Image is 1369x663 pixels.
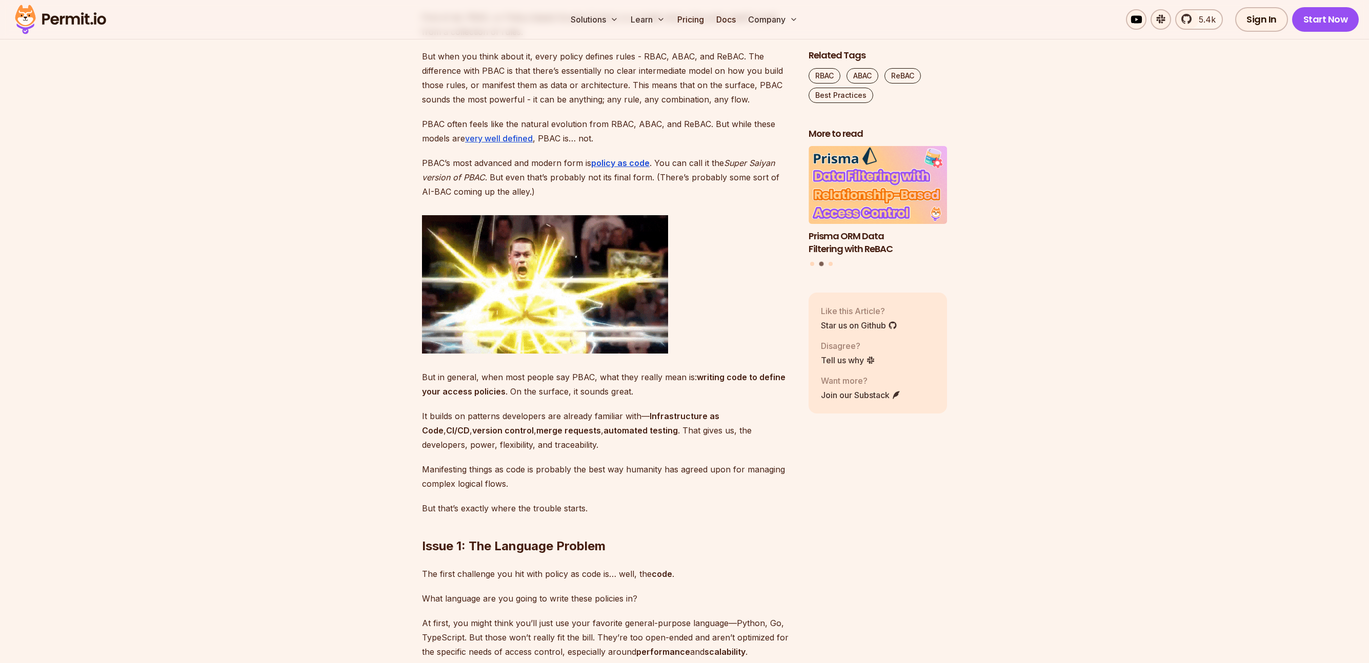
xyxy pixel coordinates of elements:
[809,88,873,103] a: Best Practices
[1292,7,1359,32] a: Start Now
[627,9,669,30] button: Learn
[422,372,786,397] strong: writing code to define your access policies
[673,9,708,30] a: Pricing
[744,9,802,30] button: Company
[821,375,901,387] p: Want more?
[821,305,897,317] p: Like this Article?
[422,158,775,182] em: Super Saiyan version of PBAC
[636,647,690,657] strong: performance
[704,647,746,657] strong: scalability
[465,133,533,143] a: very well defined
[446,425,470,436] strong: CI/CD
[422,49,792,107] p: But when you think about it, every policy defines rules - RBAC, ABAC, and ReBAC. The difference w...
[603,425,678,436] strong: automated testing
[809,128,947,140] h2: More to read
[847,68,878,84] a: ABAC
[422,567,792,581] p: The first challenge you hit with policy as code is… well, the .
[422,215,668,354] img: image (18).gif
[591,158,650,168] a: policy as code
[422,156,792,199] p: PBAC’s most advanced and modern form is . You can call it the . But even that’s probably not its ...
[809,230,947,256] h3: Prisma ORM Data Filtering with ReBAC
[422,370,792,399] p: But in general, when most people say PBAC, what they really mean is: . On the surface, it sounds ...
[422,411,719,436] strong: Infrastructure as Code
[10,2,111,37] img: Permit logo
[422,409,792,452] p: It builds on patterns developers are already familiar with— , , , , . That gives us, the develope...
[567,9,622,30] button: Solutions
[809,49,947,62] h2: Related Tags
[472,425,534,436] strong: version control
[809,147,947,256] a: Prisma ORM Data Filtering with ReBACPrisma ORM Data Filtering with ReBAC
[422,117,792,146] p: PBAC often feels like the natural evolution from RBAC, ABAC, and ReBAC. But while these models ar...
[821,389,901,401] a: Join our Substack
[809,147,947,224] img: Prisma ORM Data Filtering with ReBAC
[821,354,875,366] a: Tell us why
[884,68,921,84] a: ReBAC
[829,262,833,266] button: Go to slide 3
[809,147,947,268] div: Posts
[821,340,875,352] p: Disagree?
[821,319,897,331] a: Star us on Github
[809,147,947,256] li: 2 of 3
[712,9,740,30] a: Docs
[422,501,792,515] p: But that’s exactly where the trouble starts.
[422,497,792,554] h2: Issue 1: The Language Problem
[809,68,840,84] a: RBAC
[810,262,814,266] button: Go to slide 1
[422,616,792,659] p: At first, you might think you’ll just use your favorite general-purpose language—Python, Go, Type...
[652,569,672,579] strong: code
[1235,7,1288,32] a: Sign In
[422,591,792,606] p: What language are you going to write these policies in?
[819,262,824,266] button: Go to slide 2
[536,425,601,436] strong: merge requests
[1193,13,1216,26] span: 5.4k
[422,462,792,491] p: Manifesting things as code is probably the best way humanity has agreed upon for managing complex...
[1175,9,1223,30] a: 5.4k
